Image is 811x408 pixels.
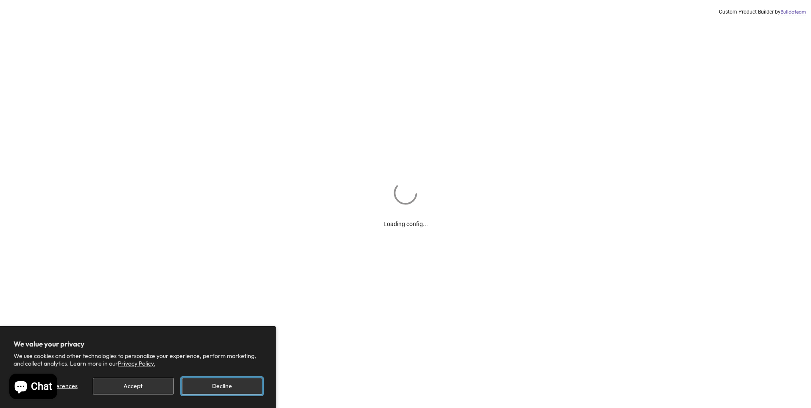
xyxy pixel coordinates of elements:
[7,374,60,401] inbox-online-store-chat: Shopify online store chat
[93,378,173,394] button: Accept
[14,340,262,348] h2: We value your privacy
[780,8,806,16] a: Buildateam
[118,360,155,367] a: Privacy Policy.
[182,378,262,394] button: Decline
[14,352,262,367] p: We use cookies and other technologies to personalize your experience, perform marketing, and coll...
[383,207,428,229] div: Loading config...
[719,8,806,16] div: Custom Product Builder by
